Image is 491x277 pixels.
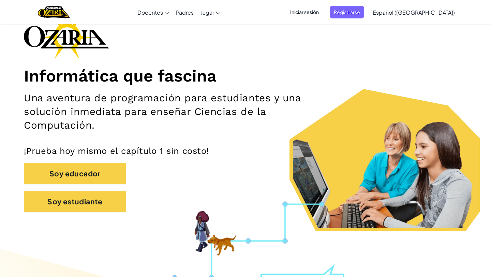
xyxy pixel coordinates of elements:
a: Jugar [197,3,224,21]
button: Soy educador [24,163,126,184]
p: ¡Prueba hoy mismo el capítulo 1 sin costo! [24,146,467,157]
span: Jugar [200,9,214,16]
button: Soy estudiante [24,191,126,212]
button: Iniciar sesión [286,6,323,18]
h1: Informática que fascina [24,66,467,86]
h2: Una aventura de programación para estudiantes y una solución inmediata para enseñar Ciencias de l... [24,91,321,132]
span: Español ([GEOGRAPHIC_DATA]) [373,9,455,16]
a: Español ([GEOGRAPHIC_DATA]) [369,3,458,21]
span: Docentes [137,9,163,16]
a: Padres [173,3,197,21]
button: Registrarse [330,6,364,18]
img: Home [38,5,70,19]
img: Ozaria branding logo [24,15,109,59]
a: Docentes [134,3,173,21]
a: Ozaria by CodeCombat logo [38,5,70,19]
